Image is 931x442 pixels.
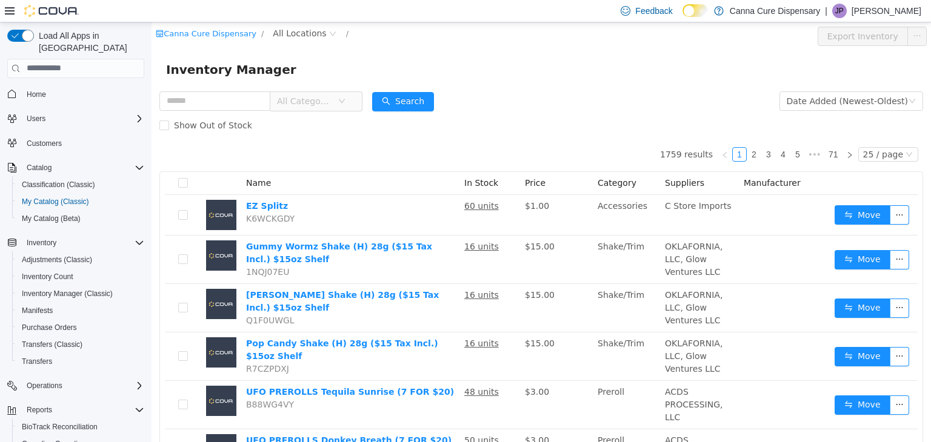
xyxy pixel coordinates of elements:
[513,179,579,188] span: C Store Imports
[373,316,403,326] span: $15.00
[683,325,739,344] button: icon: swapMove
[313,316,347,326] u: 16 units
[22,357,52,366] span: Transfers
[95,219,281,242] a: Gummy Wormz Shake (H) 28g ($15 Tax Incl.) $15oz Shelf
[22,180,95,190] span: Classification (Classic)
[187,75,194,84] i: icon: down
[17,286,144,301] span: Inventory Manager (Classic)
[513,219,571,254] span: OKLAFORNIA, LLC, Glow Ventures LLC
[595,125,610,139] li: 2
[22,136,67,151] a: Customers
[22,214,81,223] span: My Catalog (Beta)
[12,319,149,336] button: Purchase Orders
[825,4,827,18] p: |
[673,125,690,139] a: 71
[22,378,67,393] button: Operations
[55,266,85,297] img: Runtz Shake (H) 28g ($15 Tax Incl.) $15oz Shelf placeholder
[581,125,595,139] li: 1
[27,114,45,124] span: Users
[313,156,347,165] span: In Stock
[121,4,175,18] span: All Locations
[513,364,571,400] span: ACDS PROCESSING, LLC
[446,156,485,165] span: Category
[441,310,509,358] td: Shake/Trim
[95,245,138,254] span: 1NQJ07EU
[95,364,302,374] a: UFO PREROLLS Tequila Sunrise (7 FOR $20)
[730,4,820,18] p: Canna Cure Dispensary
[22,306,53,315] span: Manifests
[27,405,52,415] span: Reports
[313,268,347,277] u: 16 units
[125,73,181,85] span: All Categories
[22,255,92,265] span: Adjustments (Classic)
[683,373,739,392] button: icon: swapMove
[22,340,82,349] span: Transfers (Classic)
[683,183,739,202] button: icon: swapMove
[22,197,89,206] span: My Catalog (Classic)
[18,98,105,108] span: Show Out of Stock
[596,125,609,139] a: 2
[592,156,649,165] span: Manufacturer
[373,219,403,229] span: $15.00
[95,293,143,303] span: Q1F0UWGL
[835,4,844,18] span: JP
[22,323,77,332] span: Purchase Orders
[373,413,398,423] span: $3.00
[22,378,144,393] span: Operations
[22,87,144,102] span: Home
[17,269,78,284] a: Inventory Count
[513,268,571,303] span: OKLAFORNIA, LLC, Glow Ventures LLC
[95,377,142,387] span: B88WG4VY
[12,210,149,227] button: My Catalog (Beta)
[195,7,197,16] span: /
[738,373,758,392] button: icon: ellipsis
[95,156,119,165] span: Name
[738,183,758,202] button: icon: ellipsis
[22,403,57,417] button: Reports
[570,129,577,136] i: icon: left
[313,413,347,423] u: 50 units
[695,129,702,136] i: icon: right
[22,160,144,175] span: Catalog
[17,420,102,434] a: BioTrack Reconciliation
[22,136,144,151] span: Customers
[55,177,85,208] img: EZ Splitz placeholder
[17,303,144,318] span: Manifests
[17,177,100,192] a: Classification (Classic)
[24,5,79,17] img: Cova
[509,125,561,139] li: 1759 results
[852,4,921,18] p: [PERSON_NAME]
[635,70,756,88] div: Date Added (Newest-Oldest)
[22,289,113,299] span: Inventory Manager (Classic)
[22,236,144,250] span: Inventory
[738,276,758,295] button: icon: ellipsis
[17,252,97,267] a: Adjustments (Classic)
[666,4,756,24] button: Export Inventory
[625,125,638,139] a: 4
[610,125,624,139] li: 3
[27,139,62,148] span: Customers
[373,364,398,374] span: $3.00
[2,110,149,127] button: Users
[55,363,85,394] img: UFO PREROLLS Tequila Sunrise (7 FOR $20) placeholder
[712,125,752,139] div: 25 / page
[2,401,149,418] button: Reports
[95,413,300,423] a: UFO PREROLLS Donkey Breath (7 FOR $20)
[22,111,144,126] span: Users
[12,176,149,193] button: Classification (Classic)
[17,320,144,335] span: Purchase Orders
[22,160,56,175] button: Catalog
[683,228,739,247] button: icon: swapMove
[55,315,85,345] img: Pop Candy Shake (H) 28g ($15 Tax Incl.) $15oz Shelf placeholder
[624,125,639,139] li: 4
[17,354,144,369] span: Transfers
[12,251,149,268] button: Adjustments (Classic)
[4,7,12,15] i: icon: shop
[17,337,87,352] a: Transfers (Classic)
[673,125,691,139] li: 71
[110,7,112,16] span: /
[513,316,571,351] span: OKLAFORNIA, LLC, Glow Ventures LLC
[27,381,62,391] span: Operations
[12,353,149,370] button: Transfers
[2,85,149,103] button: Home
